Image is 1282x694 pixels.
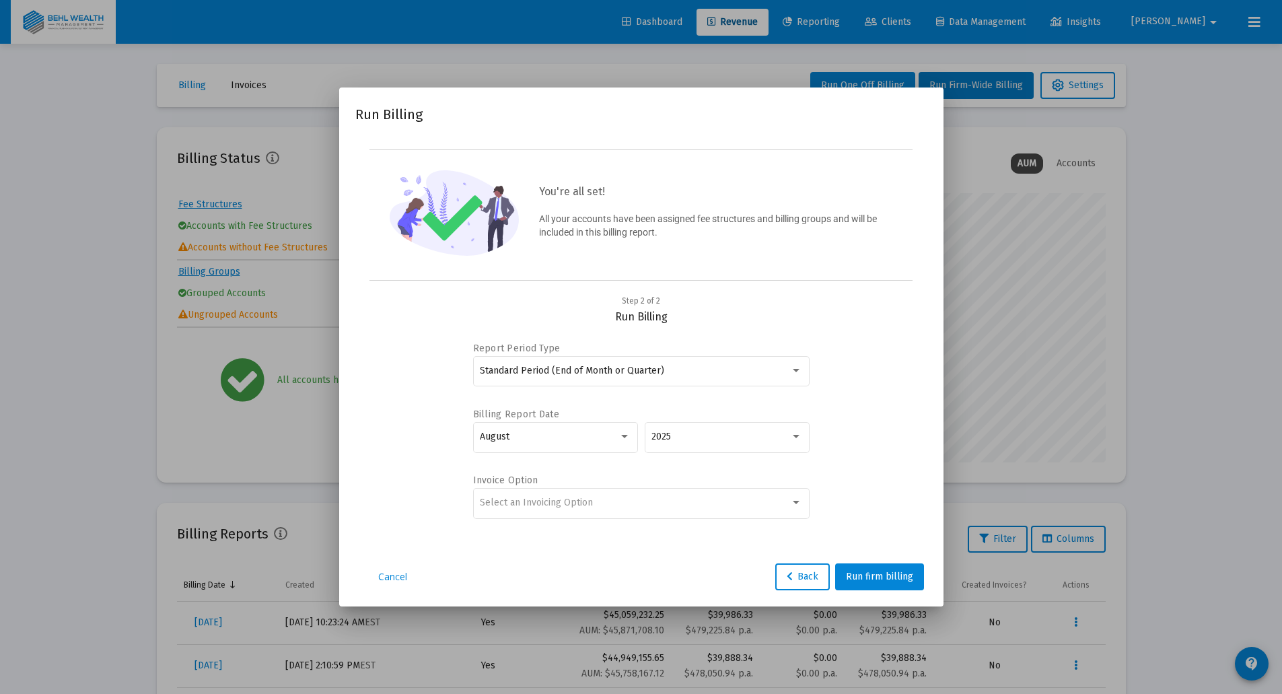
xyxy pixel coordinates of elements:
label: Billing Report Date [473,409,803,420]
img: confirmation [390,170,520,256]
span: Select an Invoicing Option [480,497,593,508]
div: Step 2 of 2 [622,294,660,308]
h3: You're all set! [539,182,892,201]
span: Standard Period (End of Month or Quarter) [480,365,664,376]
label: Invoice Option [473,475,803,486]
a: Cancel [359,570,427,584]
span: Run firm billing [846,571,913,582]
span: Back [787,571,818,582]
p: All your accounts have been assigned fee structures and billing groups and will be included in th... [539,212,892,239]
div: Run Billing [371,294,911,324]
span: 2025 [651,431,671,442]
h2: Run Billing [355,104,423,125]
label: Report Period Type [473,343,803,354]
button: Back [775,563,830,590]
button: Run firm billing [835,563,924,590]
span: August [480,431,509,442]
